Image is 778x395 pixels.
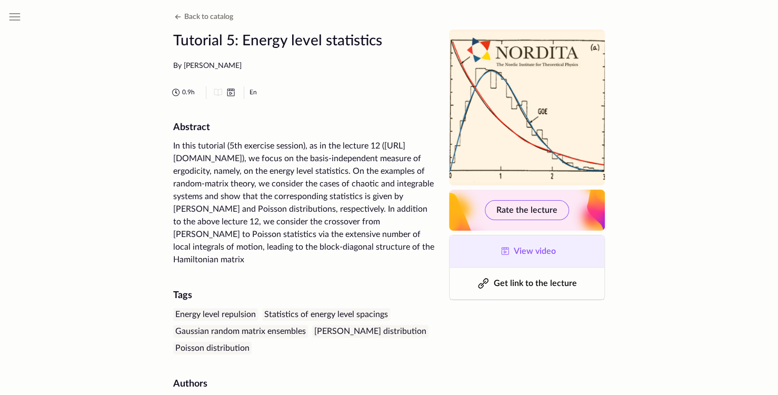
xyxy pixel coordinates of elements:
[182,88,195,97] span: 0.9 h
[173,289,436,302] div: Tags
[450,268,604,299] button: Get link to the lecture
[250,89,257,95] abbr: English
[173,325,308,338] div: Gaussian random matrix ensembles
[172,11,233,23] button: Back to catalog
[173,378,436,390] div: Authors
[494,279,577,288] span: Get link to the lecture
[173,342,252,354] div: Poisson distribution
[173,29,436,52] h1: Tutorial 5: Energy level statistics
[485,200,569,220] button: Rate the lecture
[173,61,436,72] div: By [PERSON_NAME]
[184,13,233,21] span: Back to catalog
[173,140,436,266] div: In this tutorial (5th exercise session), as in the lecture 12 ([URL][DOMAIN_NAME]), we focus on t...
[173,122,436,134] h2: Abstract
[173,308,258,321] div: Energy level repulsion
[312,325,428,338] div: [PERSON_NAME] distribution
[514,247,556,255] span: View video
[262,308,390,321] div: Statistics of energy level spacings
[450,235,604,267] a: View video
